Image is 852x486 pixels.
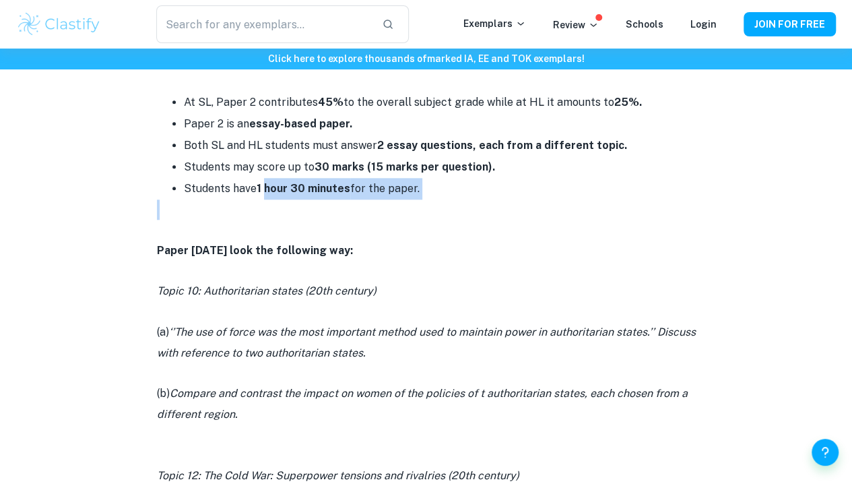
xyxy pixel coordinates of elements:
strong: 45% [318,96,343,109]
strong: Paper [DATE] look the following way: [157,244,353,257]
strong: 25%. [614,96,642,109]
button: Help and Feedback [812,439,839,466]
p: (b) [157,384,696,425]
li: Students have for the paper. [184,178,696,200]
p: Exemplars [463,16,526,31]
li: Both SL and HL students must answer [184,135,696,156]
li: Paper 2 is an [184,113,696,135]
strong: 30 marks [315,160,364,173]
i: Compare and contrast the impact on women of the policies of t authoritarian states, each chosen f... [157,387,688,420]
a: Schools [626,19,663,30]
button: JOIN FOR FREE [744,12,836,36]
li: At SL, Paper 2 contributes to the overall subject grade while at HL it amounts to [184,92,696,113]
p: (a) [157,322,696,363]
i: Topic 10: Authoritarian states (20th century) [157,284,376,297]
strong: 2 essay questions, each from a different topic. [377,139,627,152]
p: Review [553,18,599,32]
li: Students may score up to [184,156,696,178]
h6: Click here to explore thousands of marked IA, EE and TOK exemplars ! [3,51,849,66]
input: Search for any exemplars... [156,5,372,43]
strong: 1 hour 30 minutes [257,182,350,195]
strong: (15 marks per question). [367,160,495,173]
img: Clastify logo [16,11,102,38]
strong: essay-based paper. [249,117,352,130]
i: Topic 12: The Cold War: Superpower tensions and rivalries (20th century) [157,469,519,482]
i: ‘’The use of force was the most important method used to maintain power in authoritarian states.’... [157,326,696,359]
a: Login [690,19,717,30]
